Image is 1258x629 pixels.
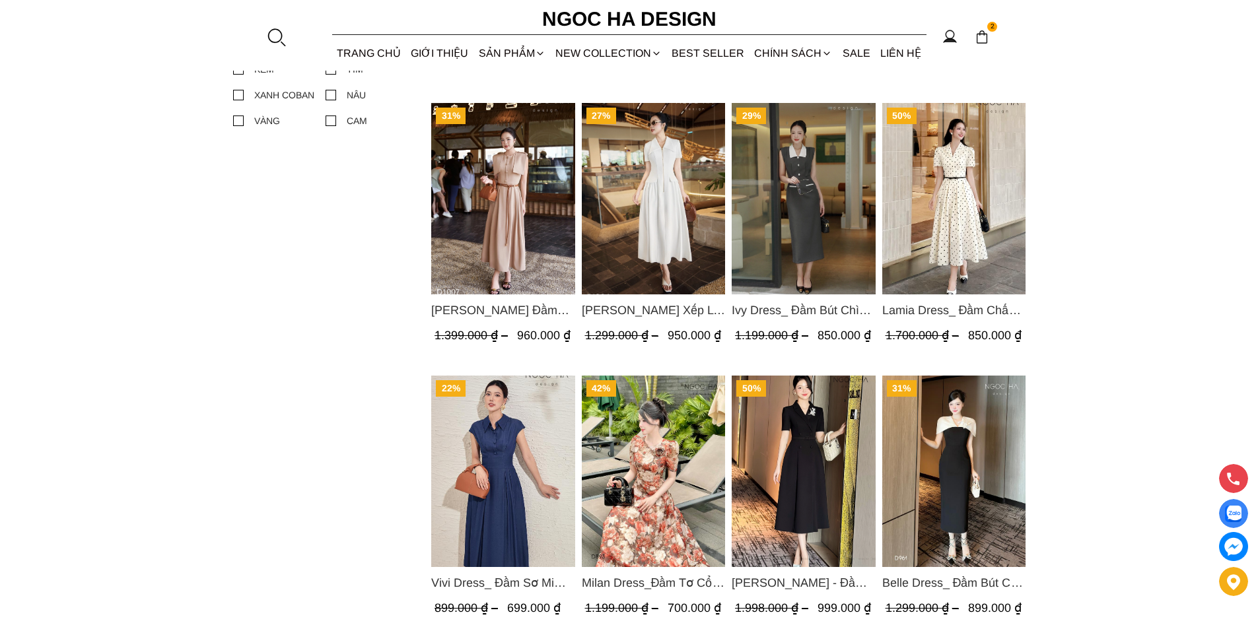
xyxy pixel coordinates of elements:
[581,574,725,592] span: Milan Dress_Đầm Tơ Cổ Tròn [PERSON_NAME], Tùng Xếp Ly D893
[507,601,561,614] span: 699.000 ₫
[431,300,575,319] span: [PERSON_NAME] Đầm Xòe Choàng Vai Màu Bee Kaki D1007
[732,376,876,567] a: Product image - Irene Dress - Đầm Vest Dáng Xòe Kèm Đai D713
[431,574,575,592] a: Link to Vivi Dress_ Đầm Sơ Mi Rớt Vai Bò Lụa Màu Xanh D1000
[1225,506,1241,522] img: Display image
[431,376,575,567] img: Vivi Dress_ Đầm Sơ Mi Rớt Vai Bò Lụa Màu Xanh D1000
[517,328,571,341] span: 960.000 ₫
[885,328,961,341] span: 1.700.000 ₫
[550,36,666,71] a: NEW COLLECTION
[581,102,725,294] img: Ella Dress_Đầm Xếp Ly Xòe Khóa Đồng Màu Trắng D1006
[732,300,876,319] span: Ivy Dress_ Đầm Bút Chì Vai Chờm Màu Ghi Mix Cổ Trắng D1005
[882,574,1026,592] a: Link to Belle Dress_ Đầm Bút Chì Đen Phối Choàng Vai May Ly Màu Trắng Kèm Hoa D961
[581,300,725,319] span: [PERSON_NAME] Xếp Ly Xòe Khóa Đồng Màu Trắng D1006
[581,300,725,319] a: Link to Ella Dress_Đầm Xếp Ly Xòe Khóa Đồng Màu Trắng D1006
[431,102,575,294] a: Product image - Helen Dress_ Đầm Xòe Choàng Vai Màu Bee Kaki D1007
[435,601,501,614] span: 899.000 ₫
[581,102,725,294] a: Product image - Ella Dress_Đầm Xếp Ly Xòe Khóa Đồng Màu Trắng D1006
[818,328,871,341] span: 850.000 ₫
[885,601,961,614] span: 1.299.000 ₫
[667,601,720,614] span: 700.000 ₫
[732,574,876,592] span: [PERSON_NAME] - Đầm Vest Dáng Xòe Kèm Đai D713
[967,601,1021,614] span: 899.000 ₫
[732,300,876,319] a: Link to Ivy Dress_ Đầm Bút Chì Vai Chờm Màu Ghi Mix Cổ Trắng D1005
[431,102,575,294] img: Helen Dress_ Đầm Xòe Choàng Vai Màu Bee Kaki D1007
[882,300,1026,319] span: Lamia Dress_ Đầm Chấm Bi Cổ Vest Màu Kem D1003
[431,376,575,567] a: Product image - Vivi Dress_ Đầm Sơ Mi Rớt Vai Bò Lụa Màu Xanh D1000
[732,376,876,567] img: Irene Dress - Đầm Vest Dáng Xòe Kèm Đai D713
[987,22,998,32] span: 2
[581,376,725,567] img: Milan Dress_Đầm Tơ Cổ Tròn Đính Hoa, Tùng Xếp Ly D893
[837,36,875,71] a: SALE
[750,36,837,71] div: Chính sách
[732,574,876,592] a: Link to Irene Dress - Đầm Vest Dáng Xòe Kèm Đai D713
[975,30,989,44] img: img-CART-ICON-ksit0nf1
[581,376,725,567] a: Product image - Milan Dress_Đầm Tơ Cổ Tròn Đính Hoa, Tùng Xếp Ly D893
[667,328,720,341] span: 950.000 ₫
[882,376,1026,567] a: Product image - Belle Dress_ Đầm Bút Chì Đen Phối Choàng Vai May Ly Màu Trắng Kèm Hoa D961
[406,36,473,71] a: GIỚI THIỆU
[581,574,725,592] a: Link to Milan Dress_Đầm Tơ Cổ Tròn Đính Hoa, Tùng Xếp Ly D893
[584,328,661,341] span: 1.299.000 ₫
[1219,499,1248,528] a: Display image
[347,114,367,128] div: CAM
[254,114,280,128] div: VÀNG
[584,601,661,614] span: 1.199.000 ₫
[818,601,871,614] span: 999.000 ₫
[882,376,1026,567] img: Belle Dress_ Đầm Bút Chì Đen Phối Choàng Vai May Ly Màu Trắng Kèm Hoa D961
[732,102,876,294] a: Product image - Ivy Dress_ Đầm Bút Chì Vai Chờm Màu Ghi Mix Cổ Trắng D1005
[735,328,812,341] span: 1.199.000 ₫
[1219,532,1248,561] a: messenger
[431,574,575,592] span: Vivi Dress_ Đầm Sơ Mi Rớt Vai Bò Lụa Màu Xanh D1000
[530,3,728,35] a: Ngoc Ha Design
[882,300,1026,319] a: Link to Lamia Dress_ Đầm Chấm Bi Cổ Vest Màu Kem D1003
[967,328,1021,341] span: 850.000 ₫
[732,102,876,294] img: Ivy Dress_ Đầm Bút Chì Vai Chờm Màu Ghi Mix Cổ Trắng D1005
[254,88,314,102] div: XANH COBAN
[667,36,750,71] a: BEST SELLER
[473,36,550,71] div: SẢN PHẨM
[882,102,1026,294] img: Lamia Dress_ Đầm Chấm Bi Cổ Vest Màu Kem D1003
[431,300,575,319] a: Link to Helen Dress_ Đầm Xòe Choàng Vai Màu Bee Kaki D1007
[735,601,812,614] span: 1.998.000 ₫
[435,328,511,341] span: 1.399.000 ₫
[882,574,1026,592] span: Belle Dress_ Đầm Bút Chì Đen Phối Choàng Vai May Ly Màu Trắng Kèm Hoa D961
[332,36,406,71] a: TRANG CHỦ
[347,88,366,102] div: NÂU
[882,102,1026,294] a: Product image - Lamia Dress_ Đầm Chấm Bi Cổ Vest Màu Kem D1003
[875,36,926,71] a: LIÊN HỆ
